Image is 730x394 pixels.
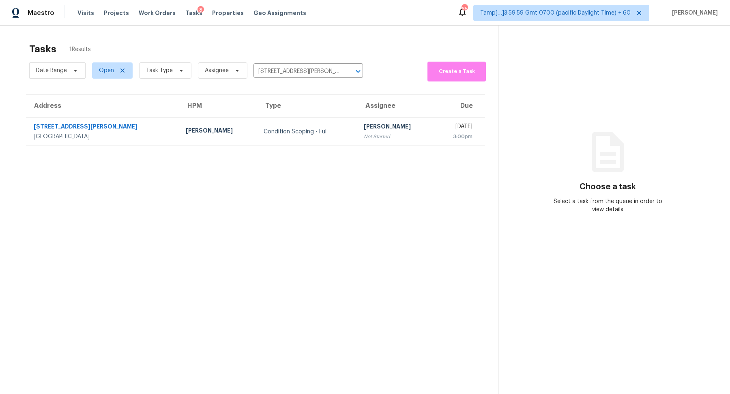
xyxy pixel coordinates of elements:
div: [PERSON_NAME] [186,126,251,137]
button: Create a Task [427,62,486,81]
div: 3:00pm [442,133,472,141]
div: Not Started [364,133,429,141]
span: Maestro [28,9,54,17]
input: Search by address [253,65,340,78]
div: 8 [198,6,204,14]
div: Condition Scoping - Full [264,128,351,136]
span: Create a Task [432,67,482,76]
th: Assignee [357,95,435,118]
span: Projects [104,9,129,17]
span: Open [99,66,114,75]
span: Tasks [185,10,202,16]
span: Date Range [36,66,67,75]
span: Task Type [146,66,173,75]
h2: Tasks [29,45,56,53]
span: Properties [212,9,244,17]
span: Geo Assignments [253,9,306,17]
div: 654 [462,5,467,13]
span: Tamp[…]3:59:59 Gmt 0700 (pacific Daylight Time) + 60 [480,9,631,17]
div: [STREET_ADDRESS][PERSON_NAME] [34,122,173,133]
span: Work Orders [139,9,176,17]
span: 1 Results [69,45,91,54]
span: Visits [77,9,94,17]
div: [DATE] [442,122,472,133]
th: Due [435,95,485,118]
div: [GEOGRAPHIC_DATA] [34,133,173,141]
span: Assignee [205,66,229,75]
h3: Choose a task [580,183,636,191]
th: Type [257,95,357,118]
th: Address [26,95,179,118]
div: [PERSON_NAME] [364,122,429,133]
span: [PERSON_NAME] [669,9,718,17]
div: Select a task from the queue in order to view details [553,197,663,214]
button: Open [352,66,364,77]
th: HPM [179,95,257,118]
